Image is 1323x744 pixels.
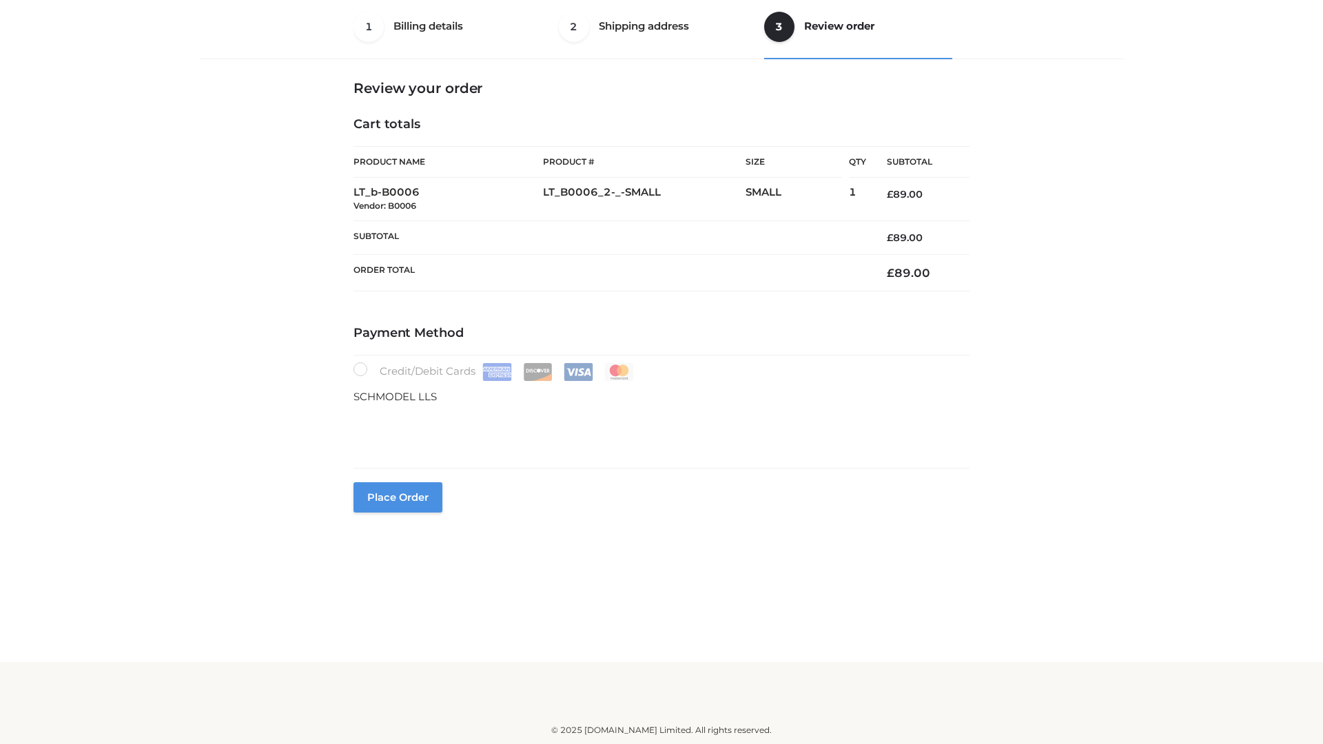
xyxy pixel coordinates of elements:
[353,200,416,211] small: Vendor: B0006
[543,178,746,221] td: LT_B0006_2-_-SMALL
[353,326,970,341] h4: Payment Method
[543,146,746,178] th: Product #
[353,388,970,406] p: SCHMODEL LLS
[746,147,842,178] th: Size
[482,363,512,381] img: Amex
[353,255,866,291] th: Order Total
[353,220,866,254] th: Subtotal
[564,363,593,381] img: Visa
[866,147,970,178] th: Subtotal
[887,188,893,200] span: £
[887,188,923,200] bdi: 89.00
[523,363,553,381] img: Discover
[351,402,967,453] iframe: Secure payment input frame
[887,266,930,280] bdi: 89.00
[353,146,543,178] th: Product Name
[887,231,923,244] bdi: 89.00
[353,482,442,513] button: Place order
[353,362,635,381] label: Credit/Debit Cards
[849,146,866,178] th: Qty
[887,266,894,280] span: £
[353,80,970,96] h3: Review your order
[746,178,849,221] td: SMALL
[604,363,634,381] img: Mastercard
[205,723,1118,737] div: © 2025 [DOMAIN_NAME] Limited. All rights reserved.
[353,178,543,221] td: LT_b-B0006
[887,231,893,244] span: £
[353,117,970,132] h4: Cart totals
[849,178,866,221] td: 1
